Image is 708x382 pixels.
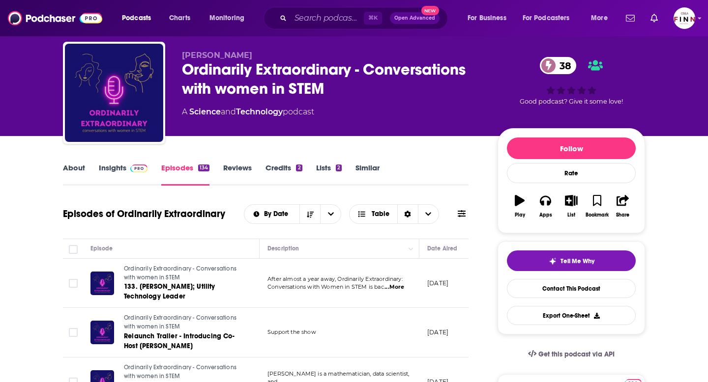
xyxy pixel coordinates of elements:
div: Date Aired [427,243,457,254]
span: Monitoring [209,11,244,25]
span: and [221,107,236,116]
button: Choose View [349,204,439,224]
button: tell me why sparkleTell Me Why [507,250,636,271]
span: Charts [169,11,190,25]
a: Similar [355,163,380,186]
span: Relaunch Trailer - Introducing Co-Host [PERSON_NAME] [124,332,235,350]
span: Conversations with Women in STEM is bac [267,283,384,290]
div: Sort Direction [397,205,418,223]
a: Lists2 [316,163,342,186]
a: About [63,163,85,186]
button: List [559,189,584,224]
span: Logged in as FINNMadison [674,7,695,29]
a: Science [189,107,221,116]
button: open menu [244,211,300,218]
span: 38 [550,57,576,74]
span: Ordinarily Extraordinary - Conversations with women in STEM [124,364,236,380]
img: Podchaser - Follow, Share and Rate Podcasts [8,9,102,27]
img: tell me why sparkle [549,257,557,265]
a: Credits2 [265,163,302,186]
span: New [421,6,439,15]
span: More [591,11,608,25]
button: Open AdvancedNew [390,12,440,24]
span: Open Advanced [394,16,435,21]
span: Get this podcast via API [538,350,615,358]
a: Episodes134 [161,163,209,186]
div: List [567,212,575,218]
div: Episode [90,243,113,254]
button: open menu [115,10,164,26]
a: Ordinarily Extraordinary - Conversations with women in STEM [124,363,242,381]
span: For Podcasters [523,11,570,25]
button: Follow [507,137,636,159]
a: Show notifications dropdown [647,10,662,27]
div: Description [267,243,299,254]
img: Ordinarily Extraordinary - Conversations with women in STEM [65,44,163,142]
span: Toggle select row [69,279,78,288]
button: Bookmark [584,189,610,224]
span: After almost a year away, Ordinarily Extraordinary: [267,275,403,282]
span: Tell Me Why [560,257,594,265]
a: Technology [236,107,283,116]
span: Support the show [267,328,316,335]
button: Play [507,189,532,224]
a: 133. [PERSON_NAME]; Utility Technology Leader [124,282,242,301]
span: Good podcast? Give it some love! [520,98,623,105]
a: Relaunch Trailer - Introducing Co-Host [PERSON_NAME] [124,331,242,351]
span: Toggle select row [69,328,78,337]
button: open menu [516,10,584,26]
button: Apps [532,189,558,224]
button: open menu [584,10,620,26]
div: 2 [336,164,342,171]
a: Ordinarily Extraordinary - Conversations with women in STEM [124,265,242,282]
button: Export One-Sheet [507,306,636,325]
a: Contact This Podcast [507,279,636,298]
span: ⌘ K [364,12,382,25]
div: Search podcasts, credits, & more... [273,7,457,29]
a: Show notifications dropdown [622,10,639,27]
h1: Episodes of Ordinarily Extraordinary [63,208,225,220]
span: [PERSON_NAME] [182,51,252,60]
button: Show profile menu [674,7,695,29]
a: Ordinarily Extraordinary - Conversations with women in STEM [124,314,242,331]
a: 38 [540,57,576,74]
button: Share [610,189,636,224]
span: For Business [468,11,506,25]
a: Charts [163,10,196,26]
h2: Choose List sort [244,204,342,224]
div: Apps [539,212,552,218]
input: Search podcasts, credits, & more... [291,10,364,26]
p: [DATE] [427,328,448,336]
a: Get this podcast via API [520,342,622,366]
div: 134 [198,164,209,171]
div: 38Good podcast? Give it some love! [498,51,645,111]
button: open menu [320,205,341,223]
p: [DATE] [427,279,448,287]
a: InsightsPodchaser Pro [99,163,147,186]
div: 2 [296,164,302,171]
span: Podcasts [122,11,151,25]
span: Ordinarily Extraordinary - Conversations with women in STEM [124,265,236,281]
div: Share [616,212,629,218]
div: Rate [507,163,636,183]
div: Play [515,212,525,218]
img: User Profile [674,7,695,29]
img: Podchaser Pro [130,164,147,172]
span: By Date [264,211,292,218]
div: A podcast [182,106,314,118]
span: ...More [384,283,404,291]
button: open menu [203,10,257,26]
button: open menu [461,10,519,26]
div: Bookmark [586,212,609,218]
button: Column Actions [405,243,417,255]
span: Table [372,211,389,218]
button: Sort Direction [299,205,320,223]
span: 133. [PERSON_NAME]; Utility Technology Leader [124,282,215,300]
a: Reviews [223,163,252,186]
span: Ordinarily Extraordinary - Conversations with women in STEM [124,314,236,330]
